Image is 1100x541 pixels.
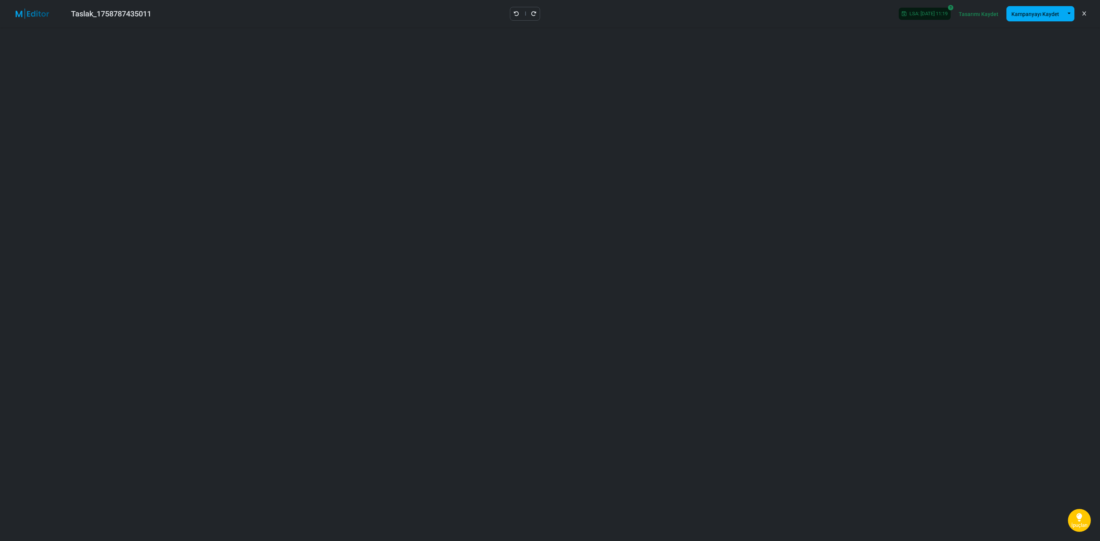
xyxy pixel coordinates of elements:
[948,5,953,10] i: SoftSave® kapalı
[1006,6,1064,21] button: Kampanyayı Kaydet
[71,9,151,18] font: Taslak_1758787435011
[1011,11,1059,17] font: Kampanyayı Kaydet
[513,9,519,19] a: Geri al
[531,9,537,19] a: Yeniden yap
[959,11,998,17] font: Tasarımı Kaydet
[909,11,948,16] font: LSA: [DATE] 11:19
[1071,522,1087,528] font: İpuçları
